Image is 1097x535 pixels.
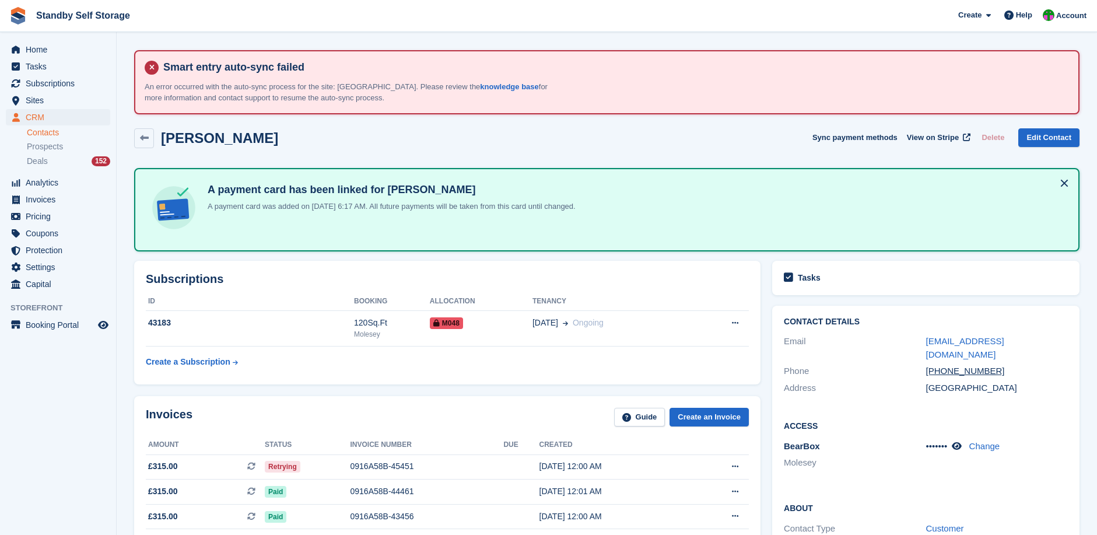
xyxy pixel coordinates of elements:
span: Capital [26,276,96,292]
h2: Invoices [146,408,192,427]
div: Phone [784,365,926,378]
th: Created [539,436,690,454]
span: Help [1016,9,1032,21]
a: menu [6,109,110,125]
div: Molesey [354,329,430,340]
h2: Subscriptions [146,272,749,286]
a: menu [6,225,110,242]
div: 0916A58B-45451 [350,460,503,473]
a: Contacts [27,127,110,138]
a: Edit Contact [1018,128,1080,148]
span: Create [958,9,982,21]
div: Address [784,382,926,395]
button: Delete [977,128,1009,148]
th: Invoice number [350,436,503,454]
h2: Tasks [798,272,821,283]
th: Due [503,436,539,454]
a: [EMAIL_ADDRESS][DOMAIN_NAME] [926,336,1004,359]
span: Invoices [26,191,96,208]
div: 152 [92,156,110,166]
a: Create a Subscription [146,351,238,373]
a: menu [6,242,110,258]
div: [DATE] 12:01 AM [539,485,690,498]
span: Coupons [26,225,96,242]
a: menu [6,276,110,292]
a: menu [6,208,110,225]
a: menu [6,259,110,275]
span: Paid [265,511,286,523]
div: Email [784,335,926,361]
a: menu [6,75,110,92]
div: [DATE] 12:00 AM [539,460,690,473]
div: Create a Subscription [146,356,230,368]
div: 43183 [146,317,354,329]
h2: Contact Details [784,317,1068,327]
span: Account [1056,10,1087,22]
h4: A payment card has been linked for [PERSON_NAME] [203,183,576,197]
th: Tenancy [532,292,693,311]
a: Preview store [96,318,110,332]
span: View on Stripe [907,132,959,144]
span: Prospects [27,141,63,152]
span: Subscriptions [26,75,96,92]
a: Prospects [27,141,110,153]
a: menu [6,41,110,58]
a: Guide [614,408,665,427]
th: Allocation [430,292,532,311]
img: card-linked-ebf98d0992dc2aeb22e95c0e3c79077019eb2392cfd83c6a337811c24bc77127.svg [149,183,198,232]
a: Create an Invoice [670,408,749,427]
a: menu [6,191,110,208]
div: 0916A58B-44461 [350,485,503,498]
span: Sites [26,92,96,109]
span: Pricing [26,208,96,225]
span: Retrying [265,461,300,473]
div: [GEOGRAPHIC_DATA] [926,382,1068,395]
button: Sync payment methods [812,128,898,148]
a: Customer [926,523,964,533]
div: 120Sq.Ft [354,317,430,329]
span: Settings [26,259,96,275]
a: Deals 152 [27,155,110,167]
span: Tasks [26,58,96,75]
img: Michelle Mustoe [1043,9,1054,21]
a: Standby Self Storage [31,6,135,25]
h2: [PERSON_NAME] [161,130,278,146]
span: £315.00 [148,510,178,523]
a: View on Stripe [902,128,973,148]
a: menu [6,92,110,109]
span: Protection [26,242,96,258]
span: Ongoing [573,318,604,327]
span: Storefront [10,302,116,314]
a: [PHONE_NUMBER] [926,366,1015,376]
span: £315.00 [148,485,178,498]
span: £315.00 [148,460,178,473]
span: BearBox [784,441,820,451]
span: [DATE] [532,317,558,329]
span: M048 [430,317,463,329]
span: Analytics [26,174,96,191]
h4: Smart entry auto-sync failed [159,61,1069,74]
a: Change [969,441,1000,451]
a: menu [6,58,110,75]
img: stora-icon-8386f47178a22dfd0bd8f6a31ec36ba5ce8667c1dd55bd0f319d3a0aa187defe.svg [9,7,27,25]
th: Booking [354,292,430,311]
li: Molesey [784,456,926,470]
th: ID [146,292,354,311]
span: Paid [265,486,286,498]
div: [DATE] 12:00 AM [539,510,690,523]
a: knowledge base [480,82,538,91]
span: Home [26,41,96,58]
span: ••••••• [926,441,948,451]
span: Booking Portal [26,317,96,333]
th: Status [265,436,350,454]
div: 0916A58B-43456 [350,510,503,523]
a: menu [6,317,110,333]
h2: Access [784,419,1068,431]
h2: About [784,502,1068,513]
th: Amount [146,436,265,454]
p: A payment card was added on [DATE] 6:17 AM. All future payments will be taken from this card unti... [203,201,576,212]
span: Deals [27,156,48,167]
p: An error occurred with the auto-sync process for the site: [GEOGRAPHIC_DATA]. Please review the f... [145,81,553,104]
span: CRM [26,109,96,125]
a: menu [6,174,110,191]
